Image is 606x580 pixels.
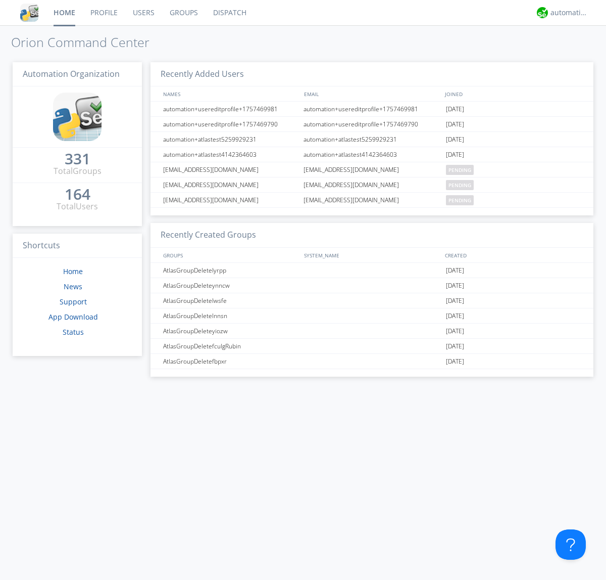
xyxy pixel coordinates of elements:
[150,339,593,354] a: AtlasGroupDeletefculgRubin[DATE]
[161,132,300,147] div: automation+atlastest5259929231
[161,354,300,369] div: AtlasGroupDeletefbpxr
[150,263,593,278] a: AtlasGroupDeletelyrpp[DATE]
[301,86,442,101] div: EMAIL
[57,201,98,212] div: Total Users
[13,234,142,258] h3: Shortcuts
[65,189,90,201] a: 164
[301,147,443,162] div: automation+atlastest4142364603
[550,8,588,18] div: automation+atlas
[301,132,443,147] div: automation+atlastest5259929231
[442,248,584,262] div: CREATED
[150,278,593,293] a: AtlasGroupDeleteynncw[DATE]
[161,278,300,293] div: AtlasGroupDeleteynncw
[63,327,84,337] a: Status
[446,324,464,339] span: [DATE]
[161,193,300,207] div: [EMAIL_ADDRESS][DOMAIN_NAME]
[161,339,300,353] div: AtlasGroupDeletefculgRubin
[537,7,548,18] img: d2d01cd9b4174d08988066c6d424eccd
[150,354,593,369] a: AtlasGroupDeletefbpxr[DATE]
[150,102,593,117] a: automation+usereditprofile+1757469981automation+usereditprofile+1757469981[DATE]
[65,154,90,164] div: 331
[23,68,120,79] span: Automation Organization
[150,62,593,87] h3: Recently Added Users
[48,312,98,322] a: App Download
[65,154,90,165] a: 331
[150,132,593,147] a: automation+atlastest5259929231automation+atlastest5259929231[DATE]
[53,93,102,141] img: cddb5a64eb264b2086981ab96f4c1ba7
[446,117,464,132] span: [DATE]
[301,162,443,177] div: [EMAIL_ADDRESS][DOMAIN_NAME]
[446,263,464,278] span: [DATE]
[161,162,300,177] div: [EMAIL_ADDRESS][DOMAIN_NAME]
[150,177,593,193] a: [EMAIL_ADDRESS][DOMAIN_NAME][EMAIL_ADDRESS][DOMAIN_NAME]pending
[161,324,300,338] div: AtlasGroupDeleteyiozw
[150,293,593,308] a: AtlasGroupDeletelwsfe[DATE]
[161,102,300,116] div: automation+usereditprofile+1757469981
[150,147,593,162] a: automation+atlastest4142364603automation+atlastest4142364603[DATE]
[161,263,300,278] div: AtlasGroupDeletelyrpp
[161,293,300,308] div: AtlasGroupDeletelwsfe
[446,308,464,324] span: [DATE]
[446,293,464,308] span: [DATE]
[555,529,586,560] iframe: Toggle Customer Support
[446,165,474,175] span: pending
[161,308,300,323] div: AtlasGroupDeletelnnsn
[446,354,464,369] span: [DATE]
[446,339,464,354] span: [DATE]
[60,297,87,306] a: Support
[446,278,464,293] span: [DATE]
[150,117,593,132] a: automation+usereditprofile+1757469790automation+usereditprofile+1757469790[DATE]
[161,248,299,262] div: GROUPS
[150,324,593,339] a: AtlasGroupDeleteyiozw[DATE]
[65,189,90,199] div: 164
[446,180,474,190] span: pending
[161,117,300,131] div: automation+usereditprofile+1757469790
[301,248,442,262] div: SYSTEM_NAME
[20,4,38,22] img: cddb5a64eb264b2086981ab96f4c1ba7
[161,147,300,162] div: automation+atlastest4142364603
[150,193,593,208] a: [EMAIL_ADDRESS][DOMAIN_NAME][EMAIL_ADDRESS][DOMAIN_NAME]pending
[301,117,443,131] div: automation+usereditprofile+1757469790
[301,193,443,207] div: [EMAIL_ADDRESS][DOMAIN_NAME]
[150,162,593,177] a: [EMAIL_ADDRESS][DOMAIN_NAME][EMAIL_ADDRESS][DOMAIN_NAME]pending
[63,266,83,276] a: Home
[442,86,584,101] div: JOINED
[150,308,593,324] a: AtlasGroupDeletelnnsn[DATE]
[446,132,464,147] span: [DATE]
[301,102,443,116] div: automation+usereditprofile+1757469981
[64,282,82,291] a: News
[161,177,300,192] div: [EMAIL_ADDRESS][DOMAIN_NAME]
[446,147,464,162] span: [DATE]
[446,195,474,205] span: pending
[54,165,102,177] div: Total Groups
[150,223,593,248] h3: Recently Created Groups
[301,177,443,192] div: [EMAIL_ADDRESS][DOMAIN_NAME]
[161,86,299,101] div: NAMES
[446,102,464,117] span: [DATE]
